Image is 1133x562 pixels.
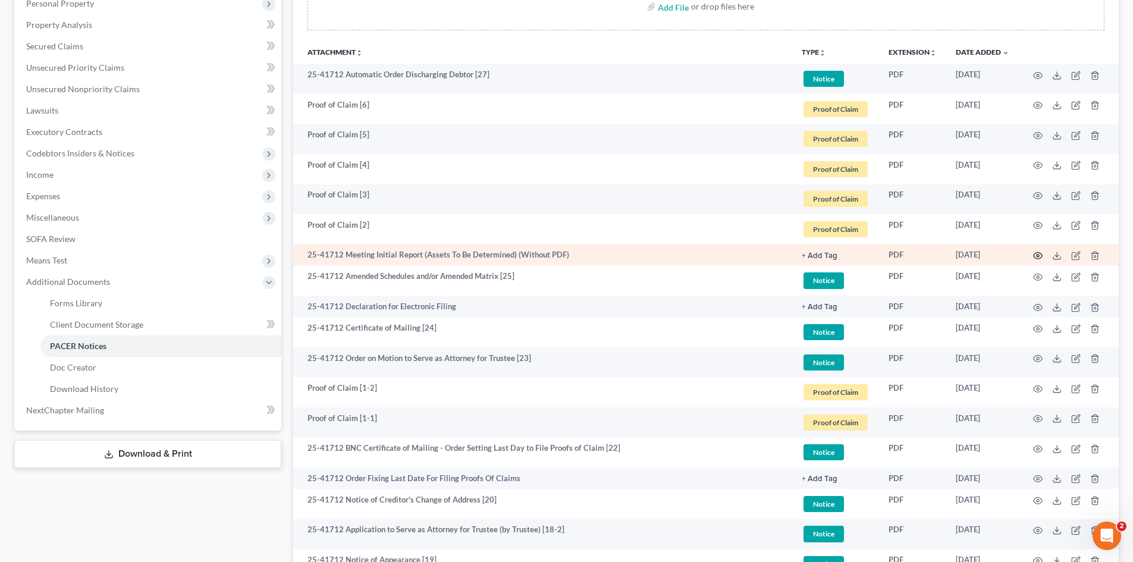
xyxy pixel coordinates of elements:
td: PDF [879,438,946,468]
a: Forms Library [40,293,281,314]
td: 25-41712 BNC Certificate of Mailing - Order Setting Last Day to File Proofs of Claim [22] [293,438,792,468]
span: Secured Claims [26,41,83,51]
i: unfold_more [819,49,826,56]
span: Unsecured Priority Claims [26,62,124,73]
td: 25-41712 Amended Schedules and/or Amended Matrix [25] [293,266,792,296]
td: [DATE] [946,184,1019,215]
td: [DATE] [946,489,1019,519]
span: Forms Library [50,298,102,308]
a: Doc Creator [40,357,281,378]
span: Notice [804,324,844,340]
td: PDF [879,377,946,407]
span: Executory Contracts [26,127,102,137]
a: Notice [802,494,870,514]
a: Proof of Claim [802,382,870,402]
td: PDF [879,184,946,215]
span: Means Test [26,255,67,265]
td: [DATE] [946,347,1019,378]
span: Proof of Claim [804,101,868,117]
td: Proof of Claim [1-2] [293,377,792,407]
td: [DATE] [946,317,1019,347]
a: Proof of Claim [802,129,870,149]
td: PDF [879,347,946,378]
a: + Add Tag [802,301,870,312]
td: PDF [879,489,946,519]
a: + Add Tag [802,249,870,260]
span: Additional Documents [26,277,110,287]
td: PDF [879,124,946,154]
td: [DATE] [946,377,1019,407]
td: [DATE] [946,519,1019,550]
td: Proof of Claim [6] [293,94,792,124]
span: Income [26,169,54,180]
a: Notice [802,353,870,372]
span: Expenses [26,191,60,201]
span: Proof of Claim [804,384,868,400]
td: PDF [879,94,946,124]
a: Proof of Claim [802,189,870,209]
a: Client Document Storage [40,314,281,335]
a: Proof of Claim [802,219,870,239]
span: NextChapter Mailing [26,405,104,415]
td: Proof of Claim [5] [293,124,792,154]
td: Proof of Claim [2] [293,214,792,244]
button: + Add Tag [802,252,837,260]
a: Download History [40,378,281,400]
div: or drop files here [691,1,754,12]
span: Doc Creator [50,362,96,372]
a: Extensionunfold_more [889,48,937,56]
span: Proof of Claim [804,191,868,207]
span: Property Analysis [26,20,92,30]
span: Notice [804,444,844,460]
a: Proof of Claim [802,413,870,432]
td: [DATE] [946,124,1019,154]
td: 25-41712 Declaration for Electronic Filing [293,296,792,317]
span: Client Document Storage [50,319,143,329]
a: SOFA Review [17,228,281,250]
span: Miscellaneous [26,212,79,222]
td: [DATE] [946,438,1019,468]
td: [DATE] [946,94,1019,124]
span: Notice [804,272,844,288]
a: Secured Claims [17,36,281,57]
span: Notice [804,496,844,512]
a: Property Analysis [17,14,281,36]
span: Proof of Claim [804,131,868,147]
a: PACER Notices [40,335,281,357]
span: Notice [804,354,844,371]
button: + Add Tag [802,303,837,311]
a: + Add Tag [802,473,870,484]
span: Proof of Claim [804,221,868,237]
span: Download History [50,384,118,394]
span: PACER Notices [50,341,106,351]
td: PDF [879,317,946,347]
a: Lawsuits [17,100,281,121]
td: [DATE] [946,244,1019,266]
td: Proof of Claim [3] [293,184,792,215]
td: 25-41712 Order on Motion to Serve as Attorney for Trustee [23] [293,347,792,378]
td: 25-41712 Order Fixing Last Date For Filing Proofs Of Claims [293,467,792,489]
a: Notice [802,271,870,290]
span: Notice [804,526,844,542]
a: Executory Contracts [17,121,281,143]
td: Proof of Claim [1-1] [293,407,792,438]
a: Unsecured Nonpriority Claims [17,79,281,100]
td: [DATE] [946,407,1019,438]
span: Lawsuits [26,105,58,115]
td: PDF [879,467,946,489]
td: PDF [879,154,946,184]
td: 25-41712 Certificate of Mailing [24] [293,317,792,347]
a: NextChapter Mailing [17,400,281,421]
a: Date Added expand_more [956,48,1009,56]
iframe: Intercom live chat [1093,522,1121,550]
a: Notice [802,69,870,89]
td: [DATE] [946,154,1019,184]
td: PDF [879,214,946,244]
td: 25-41712 Application to Serve as Attorney for Trustee (by Trustee) [18-2] [293,519,792,550]
span: Codebtors Insiders & Notices [26,148,134,158]
td: PDF [879,407,946,438]
i: unfold_more [356,49,363,56]
a: Unsecured Priority Claims [17,57,281,79]
td: 25-41712 Automatic Order Discharging Debtor [27] [293,64,792,94]
td: PDF [879,244,946,266]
